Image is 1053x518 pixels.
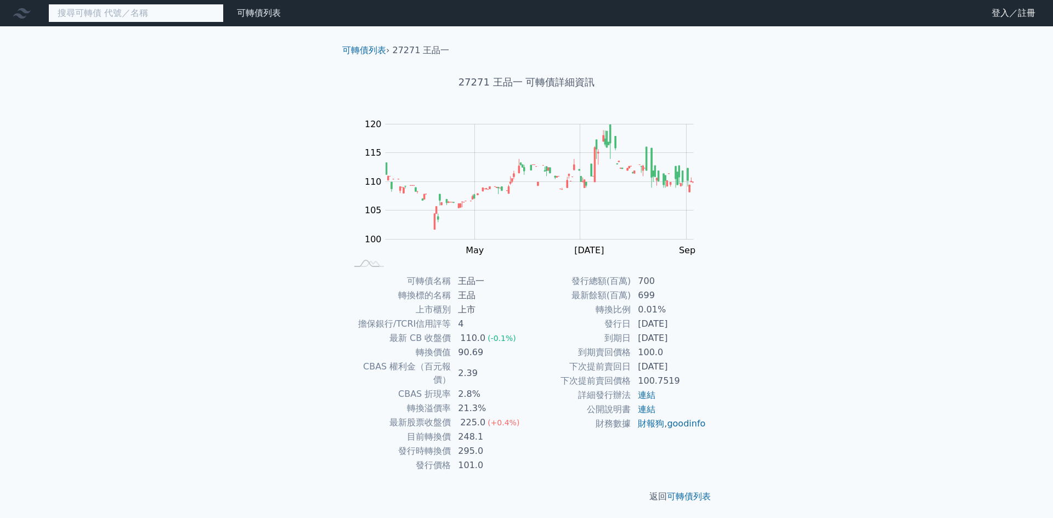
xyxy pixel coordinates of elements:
[631,274,706,288] td: 700
[333,75,720,90] h1: 27271 王品一 可轉債詳細資訊
[638,418,664,429] a: 財報狗
[526,303,631,317] td: 轉換比例
[638,390,655,400] a: 連結
[526,417,631,431] td: 財務數據
[347,288,451,303] td: 轉換標的名稱
[526,374,631,388] td: 下次提前賣回價格
[526,388,631,402] td: 詳細發行辦法
[631,331,706,345] td: [DATE]
[451,444,526,458] td: 295.0
[347,444,451,458] td: 發行時轉換價
[631,317,706,331] td: [DATE]
[347,303,451,317] td: 上市櫃別
[526,274,631,288] td: 發行總額(百萬)
[333,490,720,503] p: 返回
[347,401,451,415] td: 轉換溢價率
[347,458,451,473] td: 發行價格
[451,401,526,415] td: 21.3%
[365,177,382,187] tspan: 110
[451,387,526,401] td: 2.8%
[631,417,706,431] td: ,
[451,317,526,331] td: 4
[347,331,451,345] td: 最新 CB 收盤價
[638,404,655,414] a: 連結
[342,44,389,57] li: ›
[48,4,224,22] input: 搜尋可轉債 代號／名稱
[393,44,450,57] li: 27271 王品一
[526,402,631,417] td: 公開說明書
[526,345,631,360] td: 到期賣回價格
[631,360,706,374] td: [DATE]
[365,119,382,129] tspan: 120
[451,430,526,444] td: 248.1
[488,334,516,343] span: (-0.1%)
[458,332,488,345] div: 110.0
[526,331,631,345] td: 到期日
[347,317,451,331] td: 擔保銀行/TCRI信用評等
[347,387,451,401] td: CBAS 折現率
[359,119,710,255] g: Chart
[347,345,451,360] td: 轉換價值
[983,4,1044,22] a: 登入／註冊
[365,205,382,215] tspan: 105
[631,288,706,303] td: 699
[451,458,526,473] td: 101.0
[342,45,386,55] a: 可轉債列表
[526,317,631,331] td: 發行日
[667,418,705,429] a: goodinfo
[451,360,526,387] td: 2.39
[466,245,484,255] tspan: May
[631,303,706,317] td: 0.01%
[347,274,451,288] td: 可轉債名稱
[347,415,451,430] td: 最新股票收盤價
[365,234,382,244] tspan: 100
[526,360,631,374] td: 下次提前賣回日
[458,416,488,429] div: 225.0
[631,374,706,388] td: 100.7519
[451,303,526,317] td: 上市
[451,288,526,303] td: 王品
[488,418,519,427] span: (+0.4%)
[667,491,711,502] a: 可轉債列表
[679,245,695,255] tspan: Sep
[347,360,451,387] td: CBAS 權利金（百元報價）
[451,274,526,288] td: 王品一
[631,345,706,360] td: 100.0
[237,8,281,18] a: 可轉債列表
[526,288,631,303] td: 最新餘額(百萬)
[347,430,451,444] td: 目前轉換價
[365,147,382,158] tspan: 115
[451,345,526,360] td: 90.69
[574,245,604,255] tspan: [DATE]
